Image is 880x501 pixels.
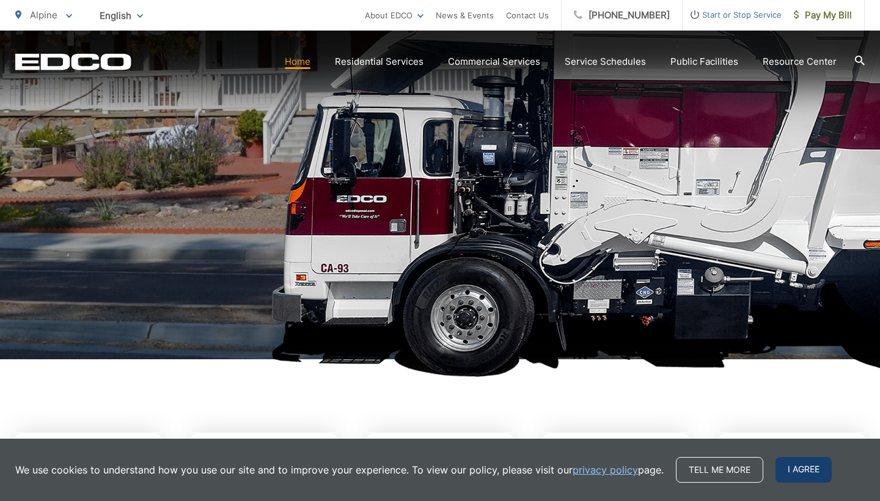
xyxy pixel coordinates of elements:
a: Home [285,54,310,69]
span: English [90,5,152,26]
a: Residential Services [335,54,424,69]
a: News & Events [436,8,494,23]
span: Pay My Bill [794,8,852,23]
p: We use cookies to understand how you use our site and to improve your experience. To view our pol... [15,463,664,477]
a: Tell me more [676,457,763,483]
a: Service Schedules [565,54,646,69]
a: EDCD logo. Return to the homepage. [15,53,131,70]
span: Alpine [30,9,57,21]
a: privacy policy [573,463,638,477]
a: Resource Center [763,54,837,69]
a: About EDCO [365,8,424,23]
a: Commercial Services [448,54,540,69]
a: Public Facilities [670,54,738,69]
a: Contact Us [506,8,549,23]
span: I agree [776,457,832,483]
